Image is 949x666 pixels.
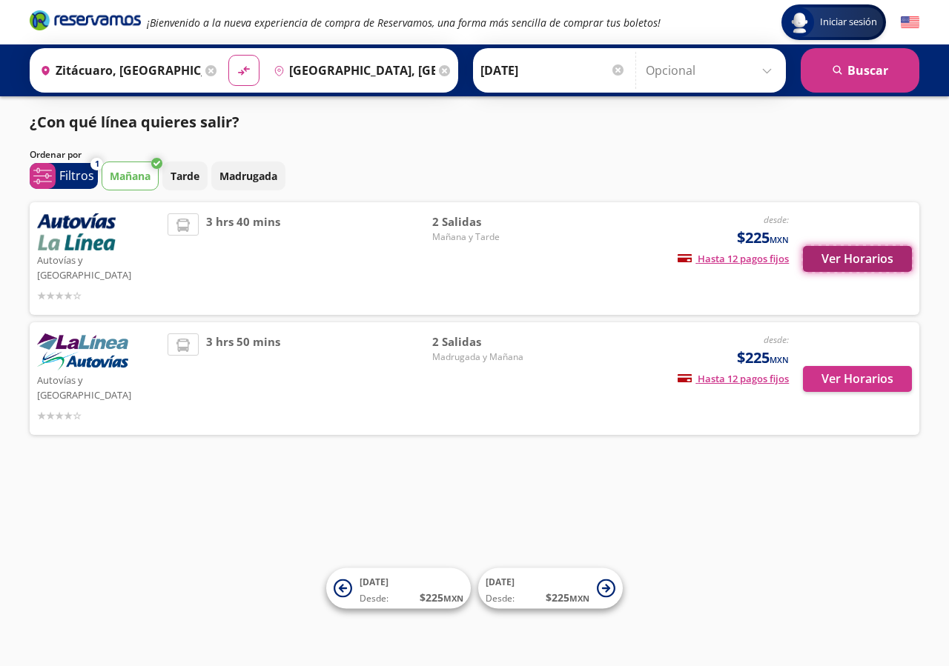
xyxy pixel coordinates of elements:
button: Madrugada [211,161,285,190]
span: Desde: [360,592,388,605]
span: Hasta 12 pagos fijos [678,372,789,385]
button: Tarde [162,161,208,190]
span: $ 225 [420,590,463,605]
small: MXN [770,234,789,245]
em: desde: [764,213,789,226]
span: 3 hrs 40 mins [206,213,280,304]
span: 2 Salidas [432,333,536,350]
p: Ordenar por [30,148,82,161]
em: desde: [764,333,789,346]
i: Brand Logo [30,9,141,31]
small: MXN [569,593,589,604]
small: MXN [443,593,463,604]
button: [DATE]Desde:$225MXN [478,568,623,609]
span: 3 hrs 50 mins [206,333,280,424]
span: 2 Salidas [432,213,536,230]
p: Mañana [110,168,151,184]
small: MXN [770,354,789,365]
p: Tarde [171,168,199,184]
button: 1Filtros [30,163,98,189]
button: English [901,13,919,32]
button: [DATE]Desde:$225MXN [326,568,471,609]
span: Desde: [486,592,515,605]
p: ¿Con qué línea quieres salir? [30,111,239,133]
span: $225 [737,347,789,369]
input: Buscar Destino [268,52,435,89]
span: [DATE] [486,576,515,588]
em: ¡Bienvenido a la nueva experiencia de compra de Reservamos, una forma más sencilla de comprar tus... [147,16,661,30]
button: Mañana [102,161,159,190]
p: Madrugada [219,168,277,184]
img: Autovías y La Línea [37,333,128,370]
p: Filtros [59,167,94,184]
button: Ver Horarios [803,366,912,392]
span: [DATE] [360,576,388,588]
input: Buscar Origen [34,52,202,89]
span: Hasta 12 pagos fijos [678,252,789,265]
span: $225 [737,227,789,249]
span: 1 [95,158,99,170]
a: Brand Logo [30,9,141,36]
span: Madrugada y Mañana [432,350,536,364]
button: Ver Horarios [803,246,912,272]
p: Autovías y [GEOGRAPHIC_DATA] [37,250,160,282]
span: Iniciar sesión [814,15,883,30]
span: Mañana y Tarde [432,230,536,244]
input: Opcional [646,52,778,89]
span: $ 225 [546,590,589,605]
img: Autovías y La Línea [37,213,116,250]
p: Autovías y [GEOGRAPHIC_DATA] [37,370,160,402]
input: Elegir Fecha [480,52,626,89]
button: Buscar [801,48,919,93]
